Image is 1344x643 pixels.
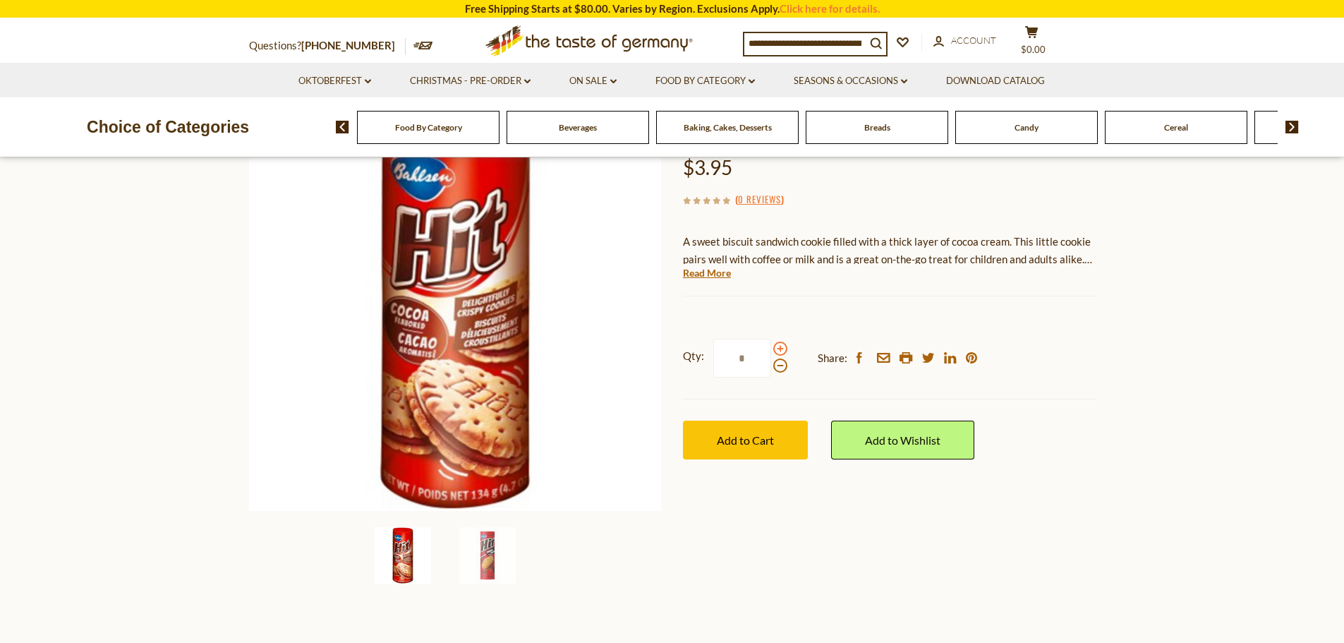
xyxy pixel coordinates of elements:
[684,122,772,133] a: Baking, Cakes, Desserts
[738,192,781,208] a: 0 Reviews
[735,192,784,206] span: ( )
[395,122,462,133] a: Food By Category
[655,73,755,89] a: Food By Category
[459,527,516,584] img: Bahlsen Hit Chocolate-Filled Cookies
[1285,121,1299,133] img: next arrow
[713,339,771,378] input: Qty:
[249,37,406,55] p: Questions?
[569,73,617,89] a: On Sale
[683,155,732,179] span: $3.95
[780,2,880,15] a: Click here for details.
[410,73,531,89] a: Christmas - PRE-ORDER
[1021,44,1046,55] span: $0.00
[1164,122,1188,133] a: Cereal
[683,421,808,459] button: Add to Cart
[1015,122,1039,133] a: Candy
[831,421,974,459] a: Add to Wishlist
[951,35,996,46] span: Account
[717,433,774,447] span: Add to Cart
[1011,25,1053,61] button: $0.00
[336,121,349,133] img: previous arrow
[249,98,662,511] img: Bahlsen Hit Chocolate-Filled Cookies, 4.7 oz.
[946,73,1045,89] a: Download Catalog
[375,527,431,584] img: Bahlsen Hit Chocolate-Filled Cookies, 4.7 oz.
[559,122,597,133] a: Beverages
[818,349,847,367] span: Share:
[683,347,704,365] strong: Qty:
[301,39,395,52] a: [PHONE_NUMBER]
[683,233,1096,268] p: A sweet biscuit sandwich cookie filled with a thick layer of cocoa cream. This little cookie pair...
[933,33,996,49] a: Account
[864,122,890,133] a: Breads
[794,73,907,89] a: Seasons & Occasions
[683,266,731,280] a: Read More
[298,73,371,89] a: Oktoberfest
